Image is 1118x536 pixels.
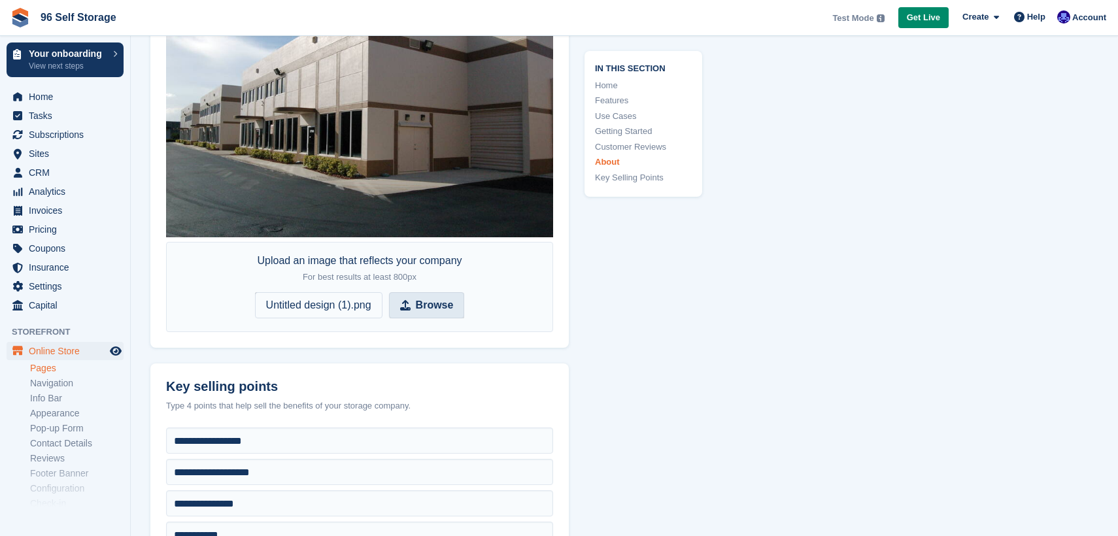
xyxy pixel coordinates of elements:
a: menu [7,277,124,295]
a: menu [7,163,124,182]
span: Invoices [29,201,107,220]
p: Your onboarding [29,49,107,58]
a: Info Bar [30,392,124,405]
a: Navigation [30,377,124,390]
span: Help [1027,10,1045,24]
a: Get Live [898,7,949,29]
span: Storefront [12,326,130,339]
a: menu [7,201,124,220]
a: Pages [30,362,124,375]
a: Preview store [108,343,124,359]
h2: Key selling points [166,379,553,394]
a: menu [7,296,124,314]
a: Customer Reviews [595,141,692,154]
a: About [595,156,692,169]
span: Get Live [907,11,940,24]
a: Home [595,79,692,92]
span: Pricing [29,220,107,239]
span: Online Store [29,342,107,360]
span: Tasks [29,107,107,125]
a: menu [7,182,124,201]
span: Settings [29,277,107,295]
span: Test Mode [832,12,873,25]
a: menu [7,239,124,258]
a: menu [7,107,124,125]
span: Insurance [29,258,107,276]
div: Type 4 points that help sell the benefits of your storage company. [166,399,553,412]
a: Use Cases [595,110,692,123]
a: Contact Details [30,437,124,450]
a: Pop-up Form [30,422,124,435]
input: Browse Untitled design (1).png [255,292,465,318]
span: CRM [29,163,107,182]
span: Subscriptions [29,126,107,144]
a: Features [595,94,692,107]
a: menu [7,220,124,239]
a: menu [7,126,124,144]
span: Coupons [29,239,107,258]
span: Untitled design (1).png [255,292,382,318]
div: Upload an image that reflects your company [257,253,462,284]
img: icon-info-grey-7440780725fd019a000dd9b08b2336e03edf1995a4989e88bcd33f0948082b44.svg [877,14,885,22]
a: menu [7,258,124,276]
a: Check-in [30,497,124,510]
a: Footer Banner [30,467,124,480]
span: Capital [29,296,107,314]
img: Jem Plester [1057,10,1070,24]
a: 96 Self Storage [35,7,122,28]
a: Getting Started [595,125,692,138]
span: Create [962,10,989,24]
a: Your onboarding View next steps [7,42,124,77]
span: Sites [29,144,107,163]
span: In this section [595,61,692,74]
span: Account [1072,11,1106,24]
span: For best results at least 800px [303,272,416,282]
span: Analytics [29,182,107,201]
span: Home [29,88,107,106]
img: stora-icon-8386f47178a22dfd0bd8f6a31ec36ba5ce8667c1dd55bd0f319d3a0aa187defe.svg [10,8,30,27]
a: Configuration [30,482,124,495]
a: menu [7,144,124,163]
a: Key Selling Points [595,171,692,184]
a: Appearance [30,407,124,420]
a: Reviews [30,452,124,465]
a: menu [7,342,124,360]
a: menu [7,88,124,106]
strong: Browse [416,297,454,313]
p: View next steps [29,60,107,72]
